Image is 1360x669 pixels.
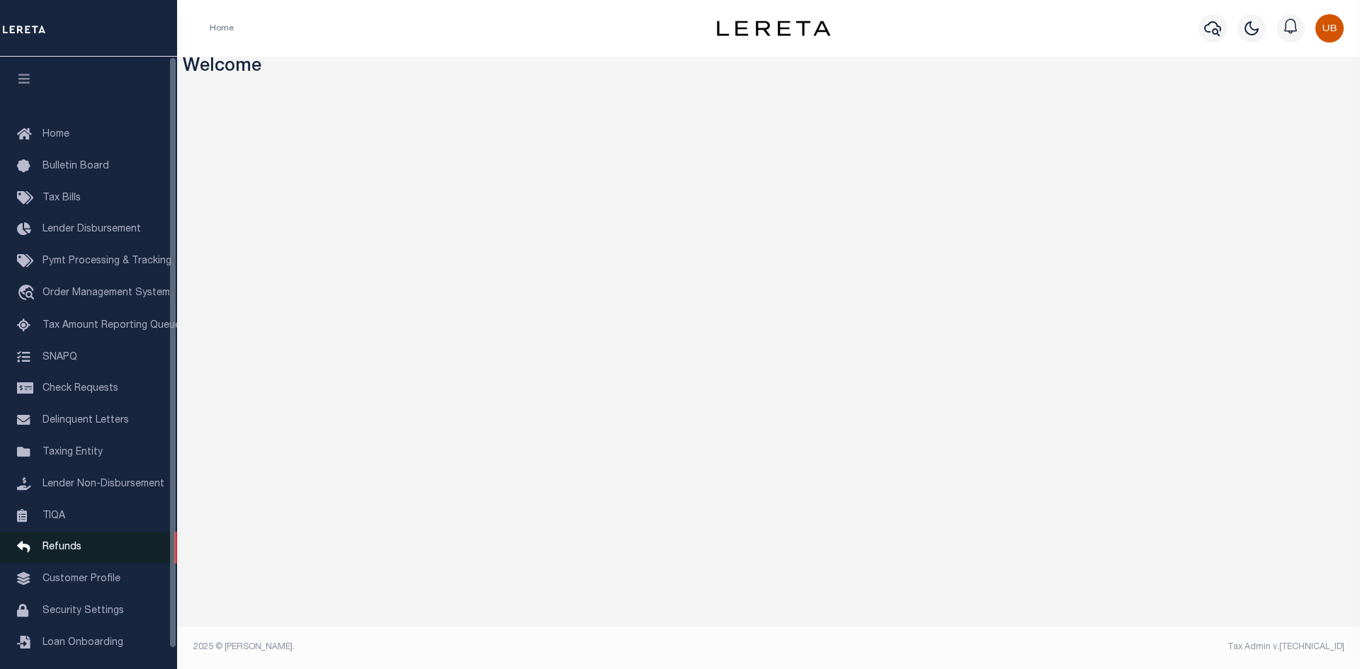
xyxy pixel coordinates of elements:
i: travel_explore [17,285,40,303]
span: Lender Disbursement [42,224,141,234]
span: Check Requests [42,384,118,394]
div: 2025 © [PERSON_NAME]. [183,641,769,653]
img: svg+xml;base64,PHN2ZyB4bWxucz0iaHR0cDovL3d3dy53My5vcmcvMjAwMC9zdmciIHBvaW50ZXItZXZlbnRzPSJub25lIi... [1315,14,1344,42]
span: TIQA [42,510,65,520]
h3: Welcome [183,57,1355,79]
span: Lender Non-Disbursement [42,479,164,489]
span: Customer Profile [42,574,120,584]
span: Taxing Entity [42,447,103,457]
span: Home [42,130,69,139]
span: Order Management System [42,288,170,298]
span: Loan Onboarding [42,638,123,648]
li: Home [210,22,234,35]
div: Tax Admin v.[TECHNICAL_ID] [779,641,1344,653]
span: SNAPQ [42,352,77,362]
span: Refunds [42,542,81,552]
span: Tax Amount Reporting Queue [42,321,181,331]
span: Bulletin Board [42,161,109,171]
span: Security Settings [42,606,124,616]
span: Tax Bills [42,193,81,203]
span: Delinquent Letters [42,416,129,425]
span: Pymt Processing & Tracking [42,256,171,266]
img: logo-dark.svg [717,21,830,36]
